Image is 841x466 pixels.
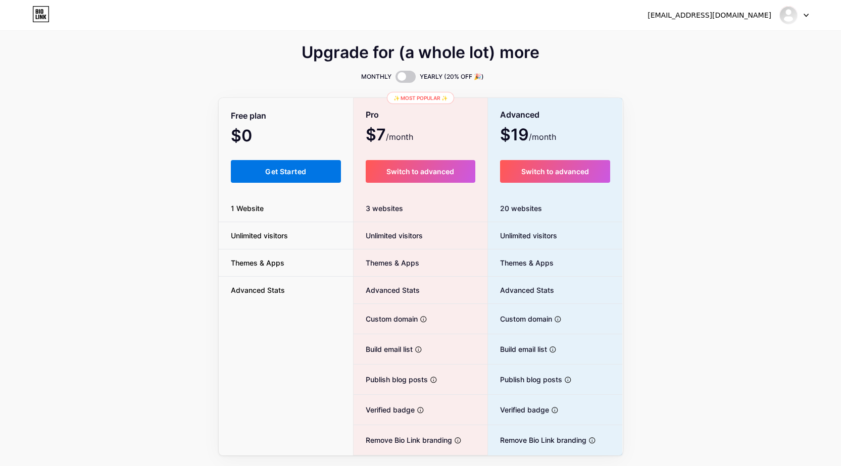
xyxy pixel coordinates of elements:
[219,285,297,295] span: Advanced Stats
[219,203,276,214] span: 1 Website
[488,374,562,385] span: Publish blog posts
[521,167,589,176] span: Switch to advanced
[387,92,454,104] div: ✨ Most popular ✨
[354,344,413,354] span: Build email list
[354,435,452,445] span: Remove Bio Link branding
[488,195,623,222] div: 20 websites
[366,106,379,124] span: Pro
[354,285,420,295] span: Advanced Stats
[488,257,554,268] span: Themes & Apps
[354,404,415,415] span: Verified badge
[354,257,419,268] span: Themes & Apps
[488,435,586,445] span: Remove Bio Link branding
[488,314,552,324] span: Custom domain
[366,129,413,143] span: $7
[302,46,539,59] span: Upgrade for (a whole lot) more
[386,131,413,143] span: /month
[366,160,475,183] button: Switch to advanced
[354,314,418,324] span: Custom domain
[500,106,539,124] span: Advanced
[354,374,428,385] span: Publish blog posts
[779,6,798,25] img: kvbgroup
[361,72,391,82] span: MONTHLY
[488,230,557,241] span: Unlimited visitors
[420,72,484,82] span: YEARLY (20% OFF 🎉)
[648,10,771,21] div: [EMAIL_ADDRESS][DOMAIN_NAME]
[500,160,611,183] button: Switch to advanced
[488,404,549,415] span: Verified badge
[231,107,266,125] span: Free plan
[488,285,554,295] span: Advanced Stats
[219,230,300,241] span: Unlimited visitors
[529,131,556,143] span: /month
[354,195,487,222] div: 3 websites
[354,230,423,241] span: Unlimited visitors
[231,130,279,144] span: $0
[386,167,454,176] span: Switch to advanced
[488,344,547,354] span: Build email list
[500,129,556,143] span: $19
[265,167,306,176] span: Get Started
[219,257,296,268] span: Themes & Apps
[231,160,341,183] button: Get Started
